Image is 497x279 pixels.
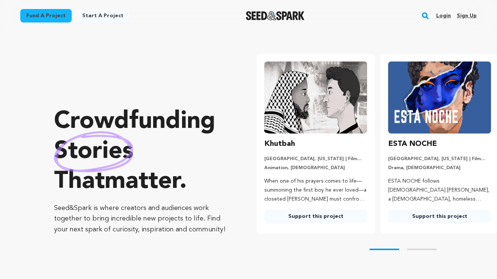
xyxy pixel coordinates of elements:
[264,61,367,133] img: Khutbah image
[264,177,367,204] p: When one of his prayers comes to life—summoning the first boy he ever loved—a closeted [PERSON_NA...
[54,107,227,197] p: Crowdfunding that .
[388,156,491,162] p: [GEOGRAPHIC_DATA], [US_STATE] | Film Short
[264,210,367,223] a: Support this project
[436,10,451,22] a: Login
[388,61,491,133] img: ESTA NOCHE image
[457,10,477,22] a: Sign up
[20,9,72,22] a: Fund a project
[264,138,295,150] h3: Khutbah
[246,11,305,20] a: Seed&Spark Homepage
[388,165,491,171] p: Drama, [DEMOGRAPHIC_DATA]
[388,177,491,204] p: ESTA NOCHE follows [DEMOGRAPHIC_DATA] [PERSON_NAME], a [DEMOGRAPHIC_DATA], homeless runaway, conf...
[264,165,367,171] p: Animation, [DEMOGRAPHIC_DATA]
[264,156,367,162] p: [GEOGRAPHIC_DATA], [US_STATE] | Film Short
[76,9,130,22] a: Start a project
[246,11,305,20] img: Seed&Spark Logo Dark Mode
[54,131,133,172] img: hand sketched image
[388,210,491,223] a: Support this project
[388,138,437,150] h3: ESTA NOCHE
[54,203,227,235] p: Seed&Spark is where creators and audiences work together to bring incredible new projects to life...
[105,170,179,194] span: matter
